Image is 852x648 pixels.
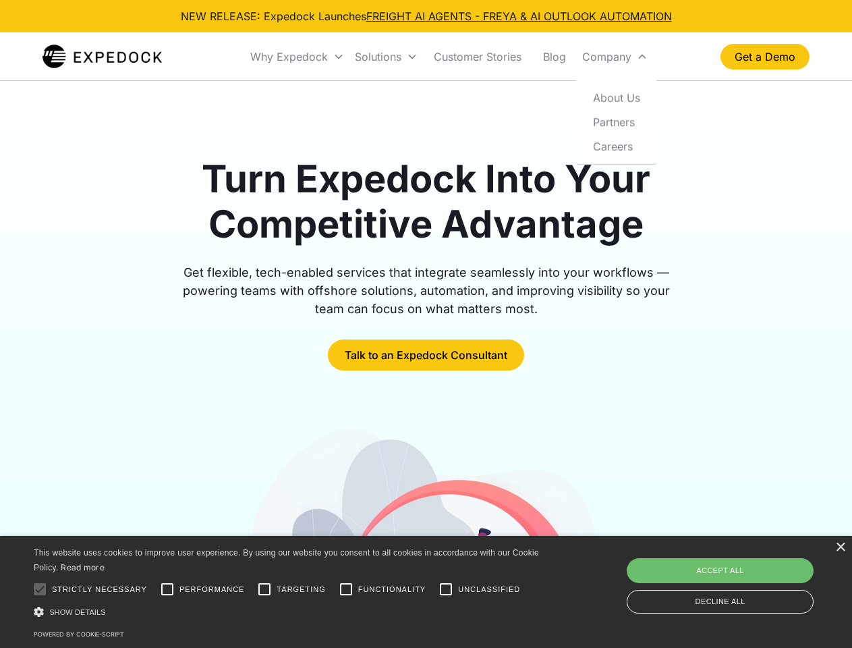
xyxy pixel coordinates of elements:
[358,584,426,595] span: Functionality
[42,43,162,70] img: Expedock Logo
[627,502,852,648] iframe: Chat Widget
[458,584,520,595] span: Unclassified
[277,584,325,595] span: Targeting
[423,34,532,80] a: Customer Stories
[167,263,685,318] div: Get flexible, tech-enabled services that integrate seamlessly into your workflows — powering team...
[61,562,105,572] a: Read more
[167,157,685,247] h1: Turn Expedock Into Your Competitive Advantage
[34,605,544,619] div: Show details
[49,608,106,616] span: Show details
[582,134,651,158] a: Careers
[52,584,147,595] span: Strictly necessary
[582,50,631,63] div: Company
[582,109,651,134] a: Partners
[577,80,656,164] nav: Company
[366,9,672,23] a: FREIGHT AI AGENTS - FREYA & AI OUTLOOK AUTOMATION
[179,584,245,595] span: Performance
[577,34,653,80] div: Company
[582,85,651,109] a: About Us
[349,34,423,80] div: Solutions
[720,44,810,70] a: Get a Demo
[42,43,162,70] a: home
[245,34,349,80] div: Why Expedock
[34,630,124,638] a: Powered by cookie-script
[250,50,328,63] div: Why Expedock
[355,50,401,63] div: Solutions
[532,34,577,80] a: Blog
[34,548,539,573] span: This website uses cookies to improve user experience. By using our website you consent to all coo...
[181,8,672,24] div: NEW RELEASE: Expedock Launches
[328,340,524,371] a: Talk to an Expedock Consultant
